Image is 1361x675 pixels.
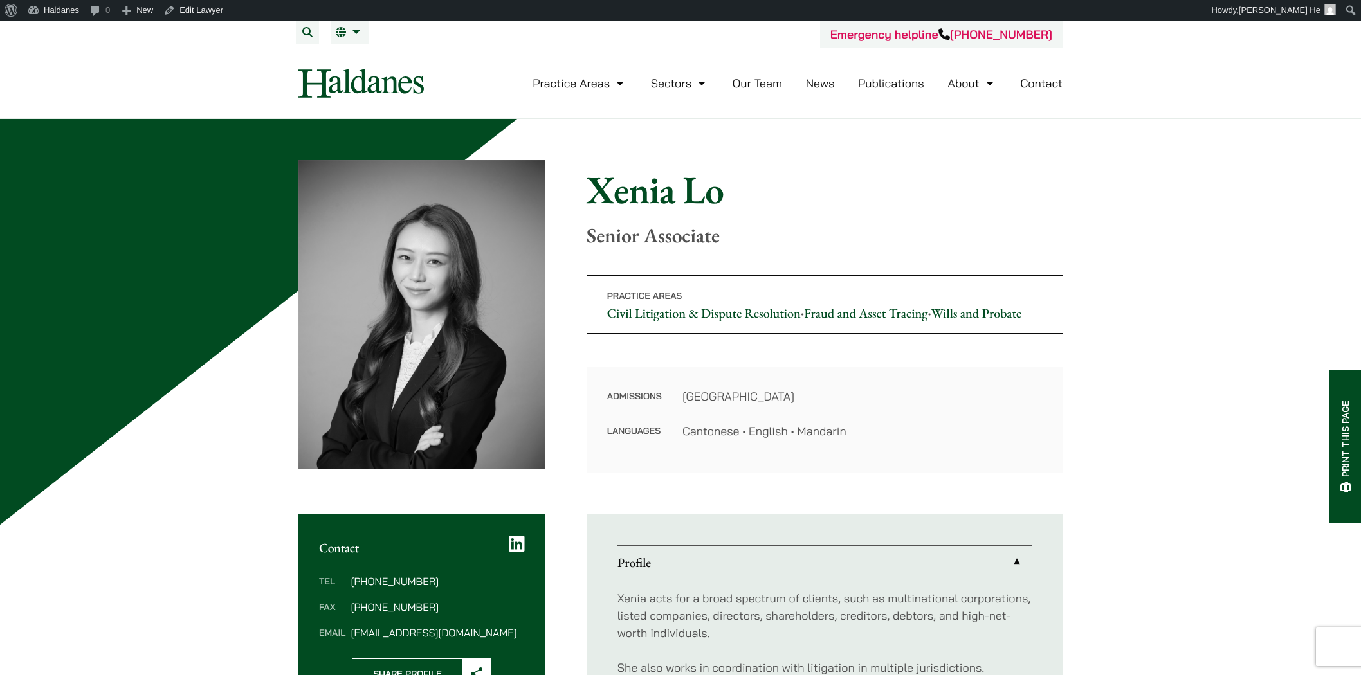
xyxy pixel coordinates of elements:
[587,275,1063,334] p: • •
[607,305,801,321] a: Civil Litigation & Dispute Resolution
[682,388,1042,405] dd: [GEOGRAPHIC_DATA]
[1020,76,1063,91] a: Contact
[351,576,524,586] dd: [PHONE_NUMBER]
[336,27,363,37] a: EN
[830,27,1052,42] a: Emergency helpline[PHONE_NUMBER]
[298,69,424,98] img: Logo of Haldanes
[607,290,682,301] span: Practice Areas
[806,76,835,91] a: News
[617,589,1032,642] p: Xenia acts for a broad spectrum of clients, such as multinational corporations, listed companies,...
[804,305,927,321] a: Fraud and Asset Tracing
[319,602,345,627] dt: Fax
[587,166,1063,213] h1: Xenia Lo
[682,422,1042,440] dd: Cantonese • English • Mandarin
[858,76,924,91] a: Publications
[931,305,1021,321] a: Wills and Probate
[607,388,662,422] dt: Admissions
[319,627,345,638] dt: Email
[319,540,525,555] h2: Contact
[607,422,662,440] dt: Languages
[733,76,782,91] a: Our Team
[617,546,1032,579] a: Profile
[509,535,525,553] a: LinkedIn
[319,576,345,602] dt: Tel
[947,76,996,91] a: About
[296,21,319,44] button: Search
[533,76,627,91] a: Practice Areas
[351,602,524,612] dd: [PHONE_NUMBER]
[587,223,1063,248] p: Senior Associate
[651,76,709,91] a: Sectors
[351,627,524,638] dd: [EMAIL_ADDRESS][DOMAIN_NAME]
[1239,5,1320,15] span: [PERSON_NAME] He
